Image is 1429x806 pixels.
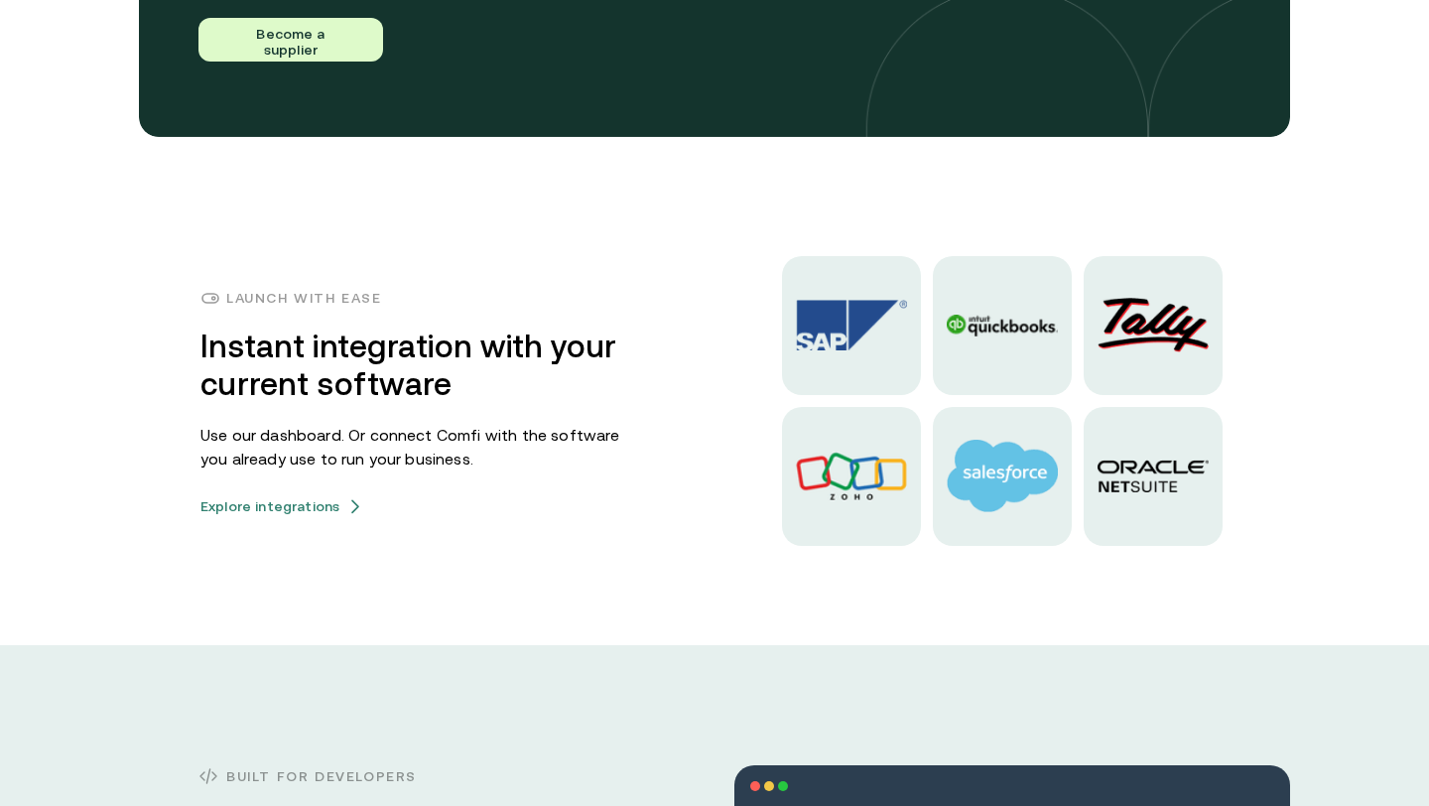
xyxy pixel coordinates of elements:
img: oracle logo [1098,460,1209,491]
img: Quickbooks logo [947,315,1058,336]
button: Explore integrationsarrow icons [200,498,363,514]
p: Use our dashboard. Or connect Comfi with the software you already use to run your business. [200,423,637,470]
img: salesforce logo [947,440,1058,512]
h3: Instant integration with your current software [200,328,637,403]
h4: Launch with ease [226,290,382,306]
img: payments [200,288,220,308]
img: Sap logo [796,300,907,350]
img: Tally logo [1098,298,1209,352]
img: code [198,766,218,786]
img: arrow icons [347,498,363,515]
a: Explore integrationsarrow icons [200,490,363,514]
h3: Built for developers [198,764,635,788]
img: Zoho logo [796,452,907,501]
button: Become a supplier [198,18,383,62]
